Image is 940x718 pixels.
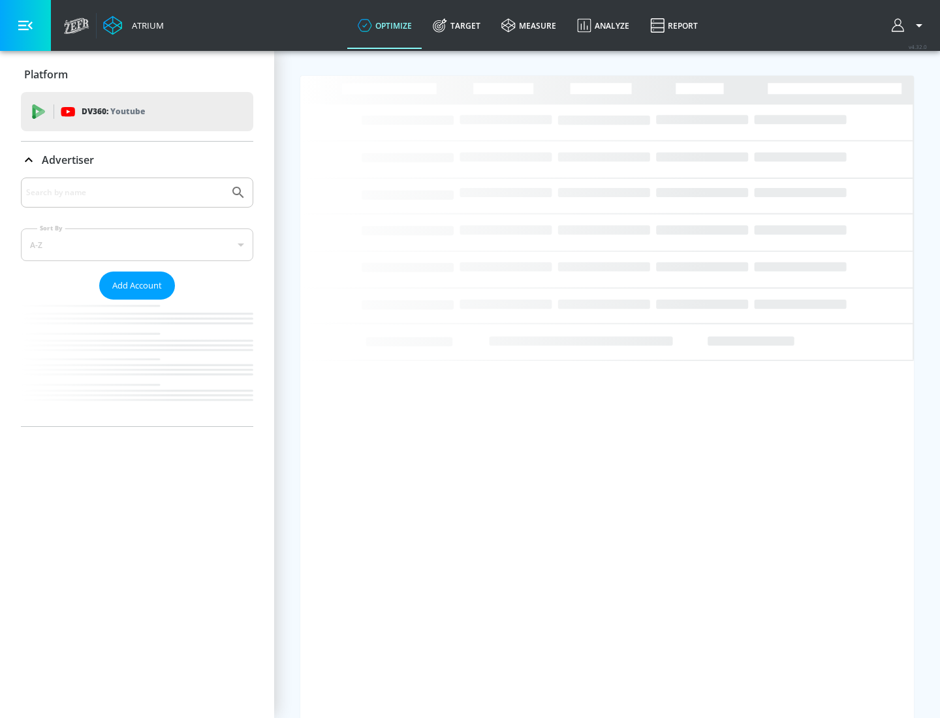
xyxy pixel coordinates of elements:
[21,178,253,426] div: Advertiser
[21,300,253,426] nav: list of Advertiser
[347,2,422,49] a: optimize
[82,104,145,119] p: DV360:
[21,142,253,178] div: Advertiser
[21,56,253,93] div: Platform
[127,20,164,31] div: Atrium
[909,43,927,50] span: v 4.32.0
[21,228,253,261] div: A-Z
[103,16,164,35] a: Atrium
[112,278,162,293] span: Add Account
[422,2,491,49] a: Target
[21,92,253,131] div: DV360: Youtube
[567,2,640,49] a: Analyze
[99,272,175,300] button: Add Account
[37,224,65,232] label: Sort By
[42,153,94,167] p: Advertiser
[24,67,68,82] p: Platform
[26,184,224,201] input: Search by name
[491,2,567,49] a: measure
[110,104,145,118] p: Youtube
[640,2,708,49] a: Report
